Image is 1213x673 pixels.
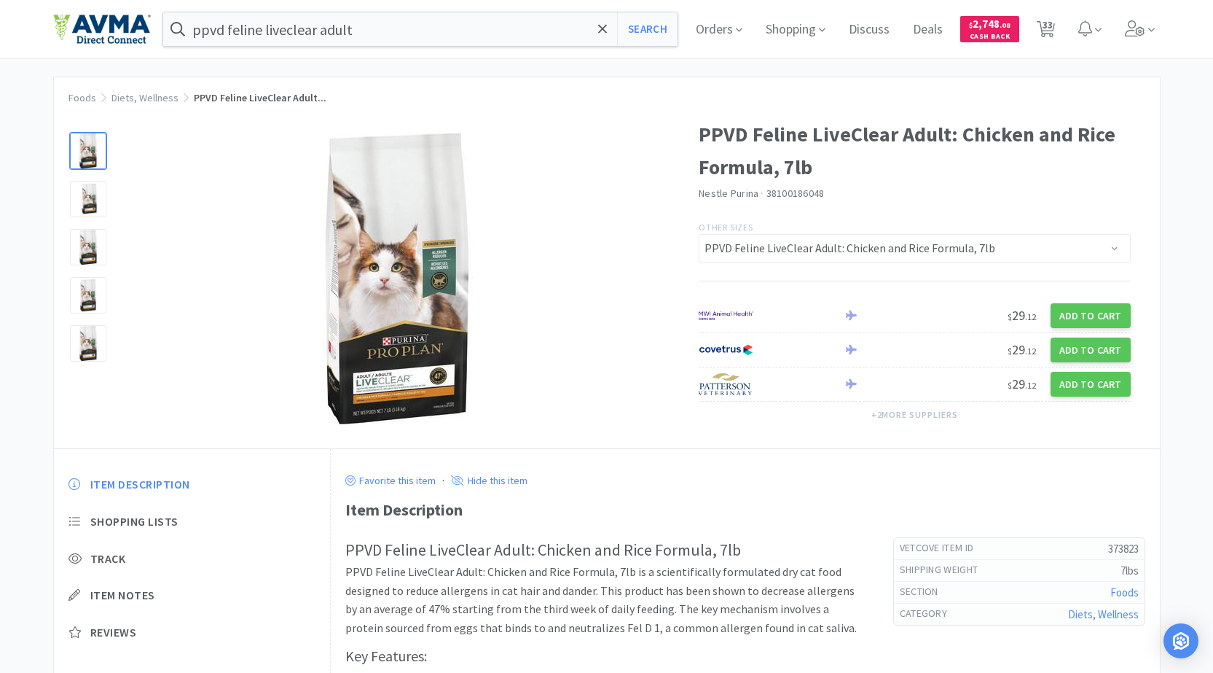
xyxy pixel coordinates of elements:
a: Discuss [843,23,895,36]
h2: PPVD Feline LiveClear Adult: Chicken and Rice Formula, 7lb [345,537,864,563]
span: $ [1008,346,1012,357]
span: 29 [1008,307,1036,324]
a: Diets, Wellness [111,91,178,104]
div: Item Description [345,497,1145,523]
img: f6b2451649754179b5b4e0c70c3f7cb0_2.png [699,305,753,327]
button: Add to Cart [1051,338,1131,362]
p: Hide this item [464,474,527,487]
a: Foods [1110,586,1139,599]
span: . 12 [1025,311,1036,322]
span: . 08 [1000,20,1010,30]
button: Add to Cart [1051,303,1131,328]
div: Open Intercom Messenger [1163,623,1198,658]
h6: Shipping Weight [900,563,990,577]
input: Search by item, sku, manufacturer, ingredient, size... [163,12,678,46]
a: Deals [907,23,949,36]
a: Nestle Purina [699,187,758,200]
img: f5e969b455434c6296c6d81ef179fa71_3.png [699,373,753,395]
img: e4e33dab9f054f5782a47901c742baa9_102.png [53,14,151,44]
h6: Section [900,585,950,599]
button: Search [617,12,678,46]
a: Diets, Wellness [1068,607,1139,621]
div: · [442,471,444,490]
span: $ [1008,380,1012,391]
span: Item Notes [90,588,155,603]
span: Item Description [90,477,190,492]
span: 38100186048 [766,187,825,200]
p: Other Sizes [699,220,1131,234]
span: 29 [1008,376,1036,392]
p: PPVD Feline LiveClear Adult: Chicken and Rice Formula, 7lb is a scientifically formulated dry cat... [345,563,864,637]
h3: Key Features: [345,645,864,668]
h6: Vetcove Item Id [900,541,986,556]
h1: PPVD Feline LiveClear Adult: Chicken and Rice Formula, 7lb [699,118,1131,184]
span: 29 [1008,341,1036,358]
span: $ [1008,311,1012,322]
span: Track [90,551,126,567]
h5: 7lbs [989,563,1138,578]
span: . 12 [1025,380,1036,391]
span: Shopping Lists [90,514,178,529]
span: PPVD Feline LiveClear Adult... [194,91,326,104]
a: $2,748.08Cash Back [960,9,1019,49]
a: 33 [1031,25,1061,38]
button: Add to Cart [1051,372,1131,397]
span: · [761,187,763,200]
h6: Category [900,607,959,621]
span: . 12 [1025,346,1036,357]
span: Cash Back [969,33,1010,42]
span: 2,748 [969,17,1010,31]
a: Foods [68,91,96,104]
span: $ [969,20,973,30]
img: f34d1256e4d7499e94374bc9a04f0c3e_309815.jpeg [252,133,543,424]
button: +2more suppliers [864,405,965,425]
h5: 373823 [985,541,1138,556]
img: 77fca1acd8b6420a9015268ca798ef17_1.png [699,339,753,361]
p: Favorite this item [356,474,436,487]
span: Reviews [90,625,137,640]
